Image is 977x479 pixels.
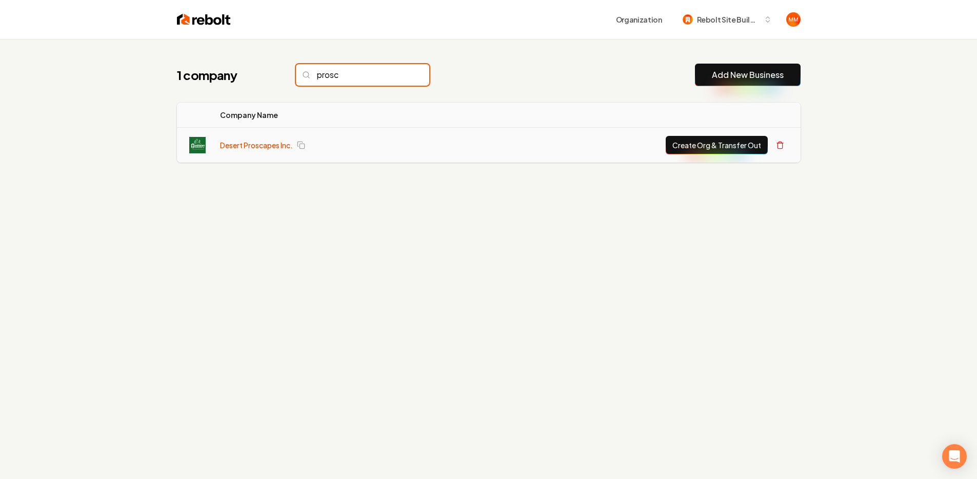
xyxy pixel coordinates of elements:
[697,14,760,25] span: Rebolt Site Builder
[296,64,429,86] input: Search...
[942,444,967,469] div: Open Intercom Messenger
[712,69,784,81] a: Add New Business
[189,137,206,153] img: Desert Proscapes Inc. logo
[610,10,668,29] button: Organization
[786,12,801,27] button: Open user button
[695,64,801,86] button: Add New Business
[220,140,293,150] a: Desert Proscapes Inc.
[666,136,768,154] button: Create Org & Transfer Out
[177,67,275,83] h1: 1 company
[683,14,693,25] img: Rebolt Site Builder
[212,103,455,128] th: Company Name
[177,12,231,27] img: Rebolt Logo
[786,12,801,27] img: Matthew Meyer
